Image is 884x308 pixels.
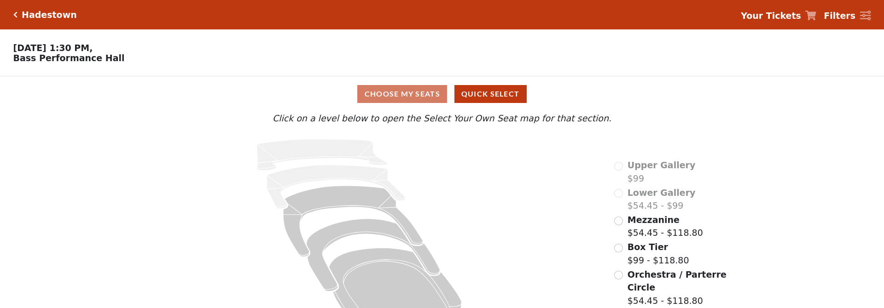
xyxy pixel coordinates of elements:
[628,268,728,308] label: $54.45 - $118.80
[628,215,680,225] span: Mezzanine
[824,11,855,21] strong: Filters
[824,9,871,23] a: Filters
[628,269,727,293] span: Orchestra / Parterre Circle
[628,160,696,170] span: Upper Gallery
[741,9,816,23] a: Your Tickets
[628,186,696,212] label: $54.45 - $99
[22,10,77,20] h5: Hadestown
[628,188,696,198] span: Lower Gallery
[741,11,801,21] strong: Your Tickets
[267,165,406,209] path: Lower Gallery - Seats Available: 0
[628,242,668,252] span: Box Tier
[13,11,17,18] a: Click here to go back to filters
[256,139,387,171] path: Upper Gallery - Seats Available: 0
[117,112,767,125] p: Click on a level below to open the Select Your Own Seat map for that section.
[628,240,689,267] label: $99 - $118.80
[454,85,527,103] button: Quick Select
[628,213,703,240] label: $54.45 - $118.80
[628,159,696,185] label: $99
